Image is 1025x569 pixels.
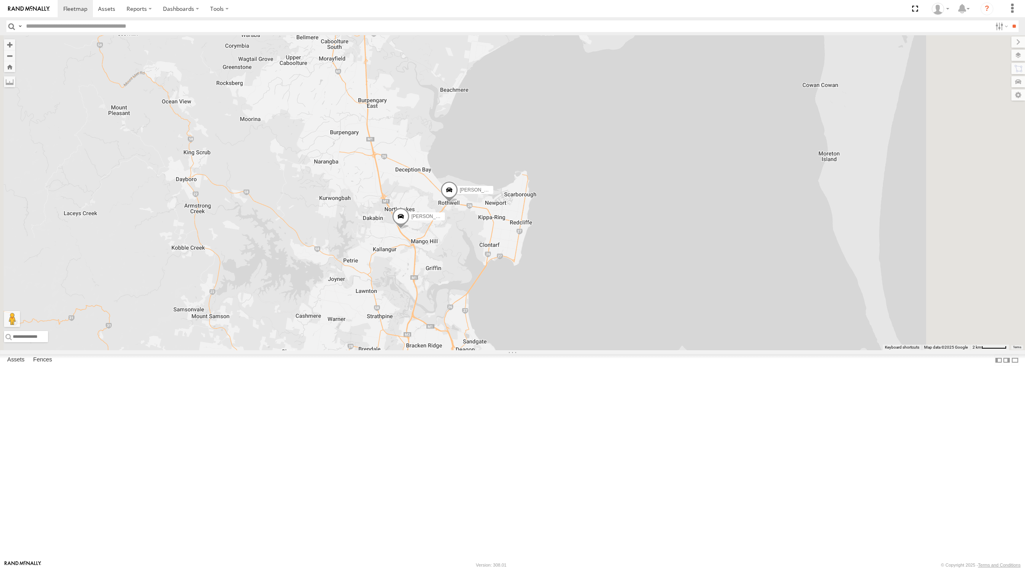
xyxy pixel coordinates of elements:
[3,355,28,366] label: Assets
[4,61,15,72] button: Zoom Home
[929,3,952,15] div: Marco DiBenedetto
[1013,346,1021,349] a: Terms (opens in new tab)
[4,50,15,61] button: Zoom out
[924,345,968,349] span: Map data ©2025 Google
[476,563,506,567] div: Version: 308.01
[411,214,471,219] span: [PERSON_NAME] - 364JK9
[4,561,41,569] a: Visit our Website
[29,355,56,366] label: Fences
[1011,354,1019,366] label: Hide Summary Table
[8,6,50,12] img: rand-logo.svg
[995,354,1003,366] label: Dock Summary Table to the Left
[978,563,1021,567] a: Terms and Conditions
[1011,89,1025,101] label: Map Settings
[4,76,15,87] label: Measure
[4,311,20,327] button: Drag Pegman onto the map to open Street View
[885,345,919,350] button: Keyboard shortcuts
[973,345,981,349] span: 2 km
[4,39,15,50] button: Zoom in
[970,345,1009,350] button: Map scale: 2 km per 59 pixels
[941,563,1021,567] div: © Copyright 2025 -
[460,187,520,193] span: [PERSON_NAME] - 350FB3
[981,2,993,15] i: ?
[17,20,23,32] label: Search Query
[1003,354,1011,366] label: Dock Summary Table to the Right
[992,20,1009,32] label: Search Filter Options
